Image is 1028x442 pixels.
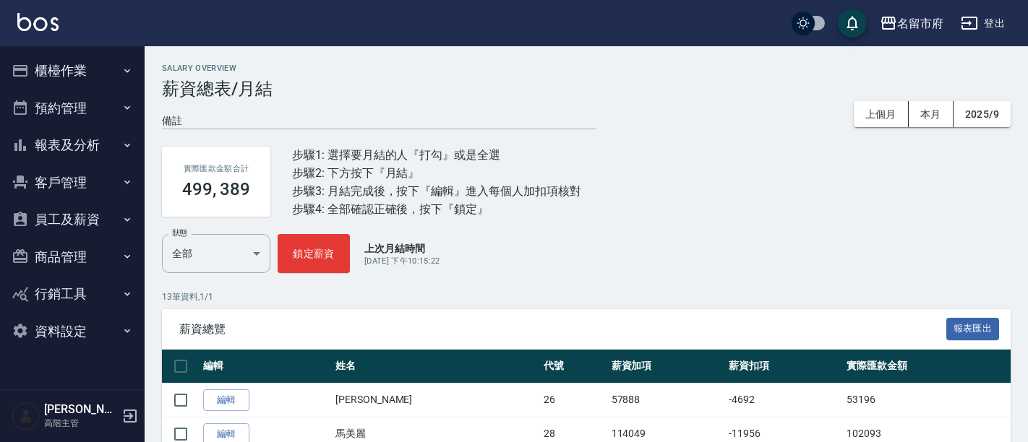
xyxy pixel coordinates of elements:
[725,350,843,383] th: 薪資扣項
[6,52,139,90] button: 櫃檯作業
[838,9,867,38] button: save
[17,13,59,31] img: Logo
[843,383,1011,417] td: 53196
[6,313,139,350] button: 資料設定
[12,402,40,430] img: Person
[540,350,608,383] th: 代號
[332,350,540,383] th: 姓名
[946,321,1000,335] a: 報表匯出
[182,179,251,199] h3: 499, 389
[200,350,332,383] th: 編輯
[909,101,954,128] button: 本月
[162,234,270,273] div: 全部
[179,322,946,337] span: 薪資總覽
[364,256,440,266] span: [DATE] 下午10:15:22
[6,90,139,127] button: 預約管理
[292,182,581,200] div: 步驟3: 月結完成後，按下『編輯』進入每個人加扣項核對
[162,290,1011,303] p: 13 筆資料, 1 / 1
[6,275,139,313] button: 行銷工具
[292,146,581,164] div: 步驟1: 選擇要月結的人『打勾』或是全選
[278,234,350,273] button: 鎖定薪資
[162,79,1011,99] h3: 薪資總表/月結
[162,64,1011,73] h2: Salary Overview
[292,164,581,182] div: 步驟2: 下方按下『月結』
[897,14,943,32] div: 名留市府
[954,101,1011,128] button: 2025/9
[44,417,118,430] p: 高階主管
[874,9,949,38] button: 名留市府
[6,201,139,238] button: 員工及薪資
[843,350,1011,383] th: 實際匯款金額
[854,101,909,128] button: 上個月
[946,318,1000,340] button: 報表匯出
[6,126,139,164] button: 報表及分析
[292,200,581,218] div: 步驟4: 全部確認正確後，按下『鎖定』
[203,389,249,412] a: 編輯
[540,383,608,417] td: 26
[332,383,540,417] td: [PERSON_NAME]
[172,227,187,238] label: 狀態
[6,238,139,276] button: 商品管理
[725,383,843,417] td: -4692
[6,164,139,201] button: 客戶管理
[44,402,118,417] h5: [PERSON_NAME]
[608,350,726,383] th: 薪資加項
[955,10,1011,37] button: 登出
[364,241,440,256] p: 上次月結時間
[608,383,726,417] td: 57888
[179,164,253,173] h2: 實際匯款金額合計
